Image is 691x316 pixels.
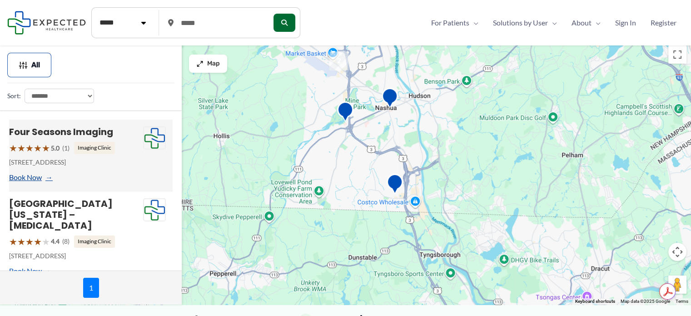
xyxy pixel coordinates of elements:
p: [STREET_ADDRESS] [9,250,143,262]
a: AboutMenu Toggle [564,16,608,30]
span: ★ [17,140,25,156]
img: Expected Healthcare Logo [144,199,165,221]
span: ★ [34,140,42,156]
span: All [31,62,40,68]
button: Map [189,55,227,73]
span: ★ [42,233,50,250]
span: Map [207,60,220,68]
a: Four Seasons Imaging [9,125,113,138]
a: [GEOGRAPHIC_DATA][US_STATE] – [MEDICAL_DATA] [9,197,113,232]
span: 4.4 [51,236,60,247]
span: Imaging Clinic [74,142,115,154]
span: 5.0 [51,142,60,154]
span: Menu Toggle [592,16,601,30]
div: Four Seasons Imaging [333,98,357,128]
a: Solutions by UserMenu Toggle [486,16,564,30]
span: 1 [83,278,99,298]
a: Sign In [608,16,643,30]
span: About [572,16,592,30]
div: Southern New Hampshire Medical Center &#8211; Radiology [378,84,402,115]
button: Toggle fullscreen view [668,45,686,64]
p: [STREET_ADDRESS] [9,156,143,168]
img: Maximize [196,60,204,67]
span: ★ [42,140,50,156]
img: Expected Healthcare Logo - side, dark font, small [7,11,86,34]
span: Map data ©2025 Google [621,299,670,304]
span: ★ [25,233,34,250]
img: Expected Healthcare Logo [144,127,165,150]
button: Keyboard shortcuts [575,298,615,305]
div: Imaging &#038; X-Ray &#8211; Southern New Hampshire Health [383,170,407,201]
span: ★ [9,140,17,156]
span: (1) [62,142,70,154]
a: For PatientsMenu Toggle [424,16,486,30]
span: Register [651,16,676,30]
span: (8) [62,236,70,247]
span: ★ [34,233,42,250]
button: All [7,53,51,77]
span: Sign In [615,16,636,30]
div: 2 [326,48,352,74]
a: Register [643,16,684,30]
span: Imaging Clinic [74,236,115,247]
button: Drag Pegman onto the map to open Street View [668,276,686,294]
span: For Patients [431,16,469,30]
button: Map camera controls [668,243,686,261]
label: Sort: [7,90,21,102]
span: ★ [25,140,34,156]
span: Solutions by User [493,16,548,30]
a: Book Now [9,171,51,184]
span: Menu Toggle [469,16,478,30]
span: ★ [17,233,25,250]
span: ★ [9,233,17,250]
a: Terms (opens in new tab) [676,299,688,304]
img: Filter [19,60,28,70]
span: Menu Toggle [548,16,557,30]
a: Book Now [9,264,51,278]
